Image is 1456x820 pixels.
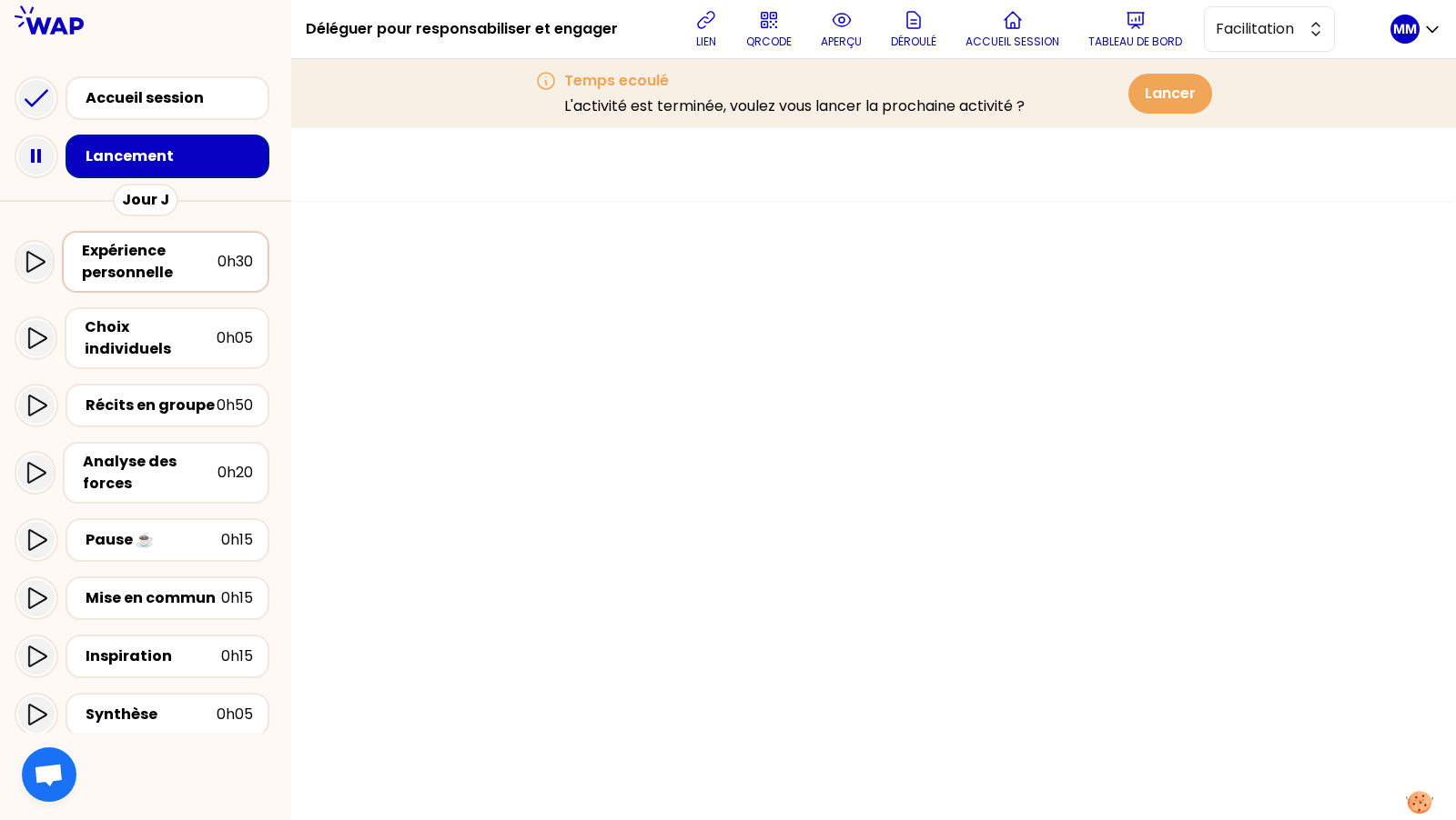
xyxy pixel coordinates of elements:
p: Accueil session [966,35,1059,49]
div: 0h15 [221,529,253,551]
div: Pause ☕️ [86,529,221,551]
div: 0h50 [217,395,253,416]
p: L'activité est terminée, voulez vous lancer la prochaine activité ? [564,95,1025,117]
div: 0h20 [217,462,253,484]
p: Tableau de bord [1088,35,1182,49]
div: Synthèse [86,704,217,725]
div: 0h30 [217,251,253,273]
div: Expérience personnelle [82,240,217,284]
button: MM [1390,15,1441,44]
button: Tableau de bord [1081,2,1189,56]
button: Lancer [1128,74,1212,114]
div: Récits en groupe [86,395,217,416]
div: 0h05 [217,327,253,349]
div: Inspiration [86,645,221,667]
h3: Temps ecoulé [564,70,1025,92]
div: Analyse des forces [83,451,217,495]
div: 0h05 [217,704,253,725]
div: Lancement [86,145,260,167]
div: Choix individuels [85,316,217,360]
button: lien [688,2,724,56]
button: Accueil session [958,2,1067,56]
div: Accueil session [86,87,260,109]
button: QRCODE [739,2,799,56]
p: MM [1393,20,1417,38]
div: 0h15 [221,645,253,667]
button: Déroulé [884,2,944,56]
button: Facilitation [1204,6,1335,52]
p: QRCODE [746,35,792,49]
span: Facilitation [1216,18,1298,40]
p: lien [696,35,716,49]
button: aperçu [814,2,869,56]
p: Déroulé [891,35,936,49]
div: Mise en commun [86,587,221,609]
div: Jour J [113,184,178,216]
p: aperçu [821,35,862,49]
div: 0h15 [221,587,253,609]
div: Ouvrir le chat [22,747,76,802]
